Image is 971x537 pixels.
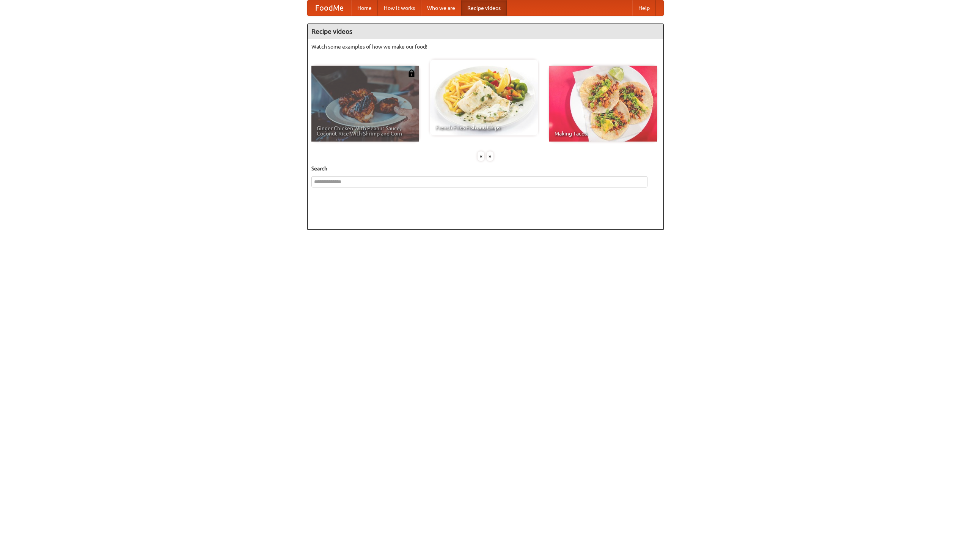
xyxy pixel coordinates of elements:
p: Watch some examples of how we make our food! [311,43,660,50]
a: How it works [378,0,421,16]
a: Recipe videos [461,0,507,16]
h5: Search [311,165,660,172]
span: French Fries Fish and Chips [435,125,533,130]
h4: Recipe videos [308,24,663,39]
a: French Fries Fish and Chips [430,60,538,135]
span: Making Tacos [555,131,652,136]
a: Who we are [421,0,461,16]
div: » [487,151,493,161]
a: Home [351,0,378,16]
a: FoodMe [308,0,351,16]
img: 483408.png [408,69,415,77]
div: « [478,151,484,161]
a: Making Tacos [549,66,657,142]
a: Help [632,0,656,16]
